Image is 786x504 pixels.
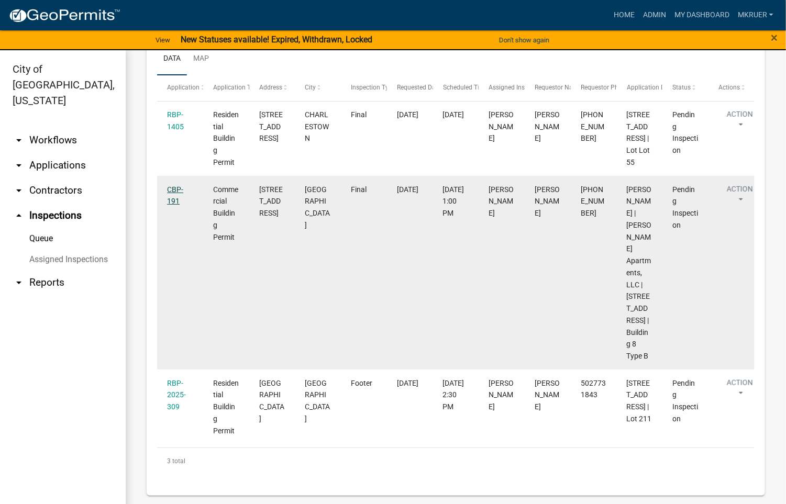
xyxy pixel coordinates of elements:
[167,110,184,131] a: RBP-1405
[443,184,469,219] div: [DATE] 1:00 PM
[489,84,543,91] span: Assigned Inspector
[771,30,778,45] span: ×
[718,184,761,210] button: Action
[617,75,663,100] datatable-header-cell: Application Description
[167,379,186,411] a: RBP-2025-309
[627,84,693,91] span: Application Description
[259,110,283,143] span: 6319 HORIZON WAY
[535,84,582,91] span: Requestor Name
[351,110,367,119] span: Final
[443,109,469,121] div: [DATE]
[581,379,606,399] span: 5027731843
[13,276,25,289] i: arrow_drop_down
[479,75,525,100] datatable-header-cell: Assigned Inspector
[433,75,479,100] datatable-header-cell: Scheduled Time
[581,185,604,218] span: 812-989-6355
[213,379,239,435] span: Residential Building Permit
[259,379,284,423] span: 4644 RED TAIL RIDGE
[639,5,670,25] a: Admin
[397,379,418,387] span: 08/21/2025
[581,84,629,91] span: Requestor Phone
[734,5,778,25] a: mkruer
[489,110,514,143] span: Mike Kruer
[718,109,761,135] button: Action
[187,42,215,76] a: Map
[718,84,740,91] span: Actions
[151,31,174,49] a: View
[670,5,734,25] a: My Dashboard
[213,84,261,91] span: Application Type
[610,5,639,25] a: Home
[627,110,650,166] span: 6319 HORIZON WAY CHARLESTOWN, IN 47111 | Lot Lot 55
[718,377,761,404] button: Action
[443,377,469,413] div: [DATE] 2:30 PM
[443,84,488,91] span: Scheduled Time
[708,75,755,100] datatable-header-cell: Actions
[351,185,367,194] span: Final
[213,185,238,241] span: Commercial Building Permit
[249,75,295,100] datatable-header-cell: Address
[157,448,755,474] div: 3 total
[351,84,395,91] span: Inspection Type
[259,84,282,91] span: Address
[305,84,316,91] span: City
[771,31,778,44] button: Close
[13,209,25,222] i: arrow_drop_up
[489,379,514,411] span: Mike Kruer
[167,84,200,91] span: Application
[295,75,341,100] datatable-header-cell: City
[535,110,560,143] span: Chris Robertson
[627,185,652,361] span: Denny Fenn | Warren Apartments, LLC | 4501 TOWN CENTER BOULEVARD | Building 8 Type B
[673,379,699,423] span: Pending Inspection
[351,379,372,387] span: Footer
[13,184,25,197] i: arrow_drop_down
[581,110,604,143] span: 812-820-1832
[397,110,418,119] span: 08/21/2025
[535,185,560,218] span: CAMERON
[525,75,571,100] datatable-header-cell: Requestor Name
[13,134,25,147] i: arrow_drop_down
[387,75,433,100] datatable-header-cell: Requested Date
[203,75,249,100] datatable-header-cell: Application Type
[13,159,25,172] i: arrow_drop_down
[662,75,708,100] datatable-header-cell: Status
[157,42,187,76] a: Data
[305,379,330,423] span: JEFFERSONVILLE
[341,75,387,100] datatable-header-cell: Inspection Type
[213,110,239,166] span: Residential Building Permit
[397,185,418,194] span: 08/21/2025
[571,75,617,100] datatable-header-cell: Requestor Phone
[673,185,699,229] span: Pending Inspection
[489,185,514,218] span: Mike Kruer
[673,84,691,91] span: Status
[259,185,283,218] span: 4501 TOWN CENTER BOULEVARD
[157,75,203,100] datatable-header-cell: Application
[535,379,560,411] span: Edwin Miller
[627,379,652,423] span: 4644 Red Tail Ridge, Jeffersonville, IN 47130 | Lot 211
[181,35,372,44] strong: New Statuses available! Expired, Withdrawn, Locked
[305,110,329,143] span: CHARLESTOWN
[673,110,699,154] span: Pending Inspection
[167,185,183,206] a: CBP-191
[495,31,553,49] button: Don't show again
[397,84,441,91] span: Requested Date
[305,185,330,229] span: JEFFERSONVILLE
